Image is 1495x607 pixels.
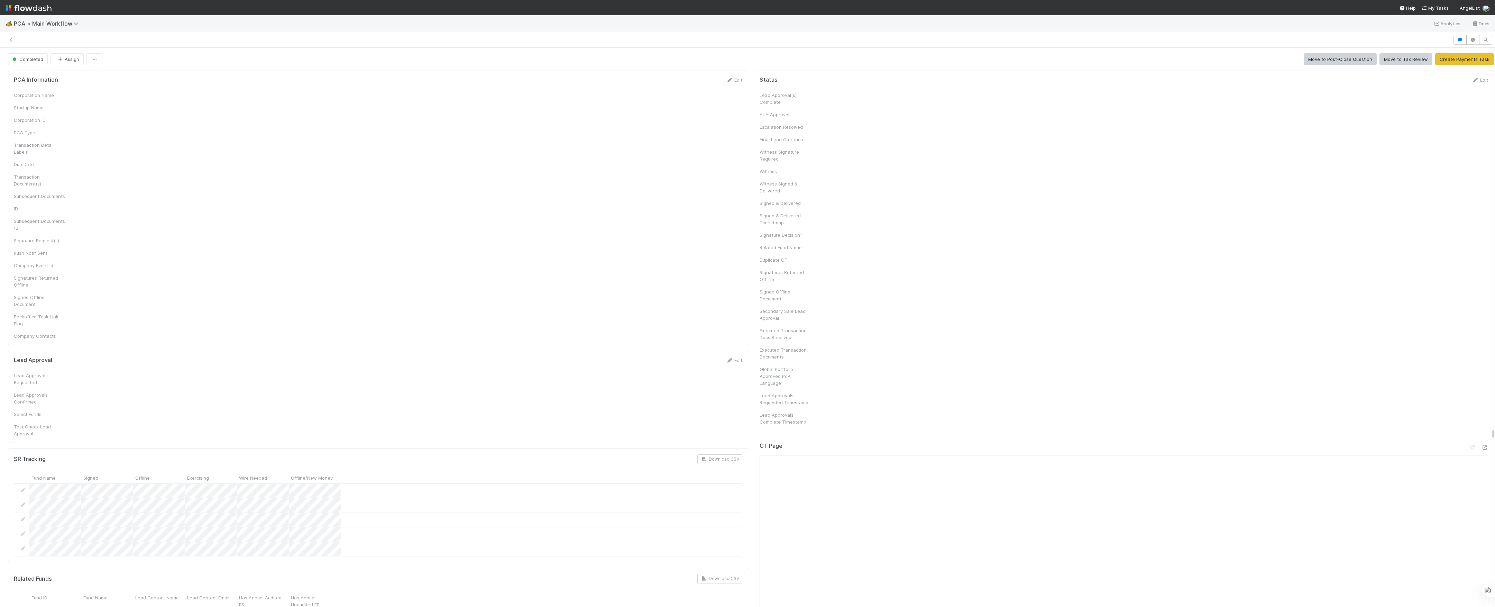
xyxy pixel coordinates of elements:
[14,357,52,364] h5: Lead Approval
[760,308,811,321] div: Secondary Sale Lead Approval
[81,472,133,483] div: Signed
[760,148,811,162] div: Witness Signature Required
[14,104,66,111] div: Startup Name
[760,111,811,118] div: ALA Approval
[14,205,66,212] div: ID
[14,161,66,168] div: Due Date
[14,274,66,288] div: Signatures Returned Offline
[14,76,58,83] h5: PCA Information
[51,53,84,65] button: Assign
[1421,4,1449,11] a: My Tasks
[1460,5,1480,11] span: AngelList
[760,136,811,143] div: Final Lead Outreach
[760,346,811,360] div: Executed Transaction Documents
[237,472,289,483] div: Wire Needed
[1421,5,1449,11] span: My Tasks
[14,142,66,155] div: Transaction Detail Labels
[760,392,811,406] div: Lead Approvals Requested Timestamp
[14,129,66,136] div: PCA Type
[1433,19,1461,28] a: Analytics
[8,53,48,65] button: Completed
[760,443,782,450] h5: CT Page
[29,472,81,483] div: Fund Name
[1304,53,1377,65] button: Move to Post-Close Question
[760,232,811,238] div: Signature Decision?
[14,391,66,405] div: Lead Approvals Confirmed
[14,313,66,327] div: Backoffice Task Link Flag
[760,327,811,341] div: Executed Transaction Docs Received
[760,244,811,251] div: Related Fund Name
[760,288,811,302] div: Signed Offline Document
[14,423,66,437] div: Test Check Lead Approval
[6,20,12,26] span: 🏕️
[726,357,742,363] a: Edit
[760,168,811,175] div: Witness
[760,200,811,207] div: Signed & Delivered
[14,372,66,386] div: Lead Approvals Requested
[760,269,811,283] div: Signatures Returned Offline
[760,212,811,226] div: Signed & Delivered Timestamp
[14,294,66,308] div: Signed Offline Document
[14,576,52,582] h5: Related Funds
[14,20,82,27] span: PCA > Main Workflow
[697,574,742,583] button: Download CSV
[1399,4,1416,11] div: Help
[760,124,811,130] div: Escalation Resolved
[185,472,237,483] div: Exercising
[6,2,52,14] img: logo-inverted-e16ddd16eac7371096b0.svg
[1472,77,1488,83] a: Edit
[14,250,66,256] div: Rush Notif Sent
[1483,5,1489,12] img: avatar_b6a6ccf4-6160-40f7-90da-56c3221167ae.png
[760,411,811,425] div: Lead Approvals Complete Timestamp
[760,366,811,387] div: Global Portfolio Approved PoA Language?
[11,56,43,62] span: Completed
[1435,53,1494,65] button: Create Payments Task
[14,173,66,187] div: Transaction Document(s)
[760,76,778,83] h5: Status
[14,262,66,269] div: Company Event Id
[697,454,742,464] button: Download CSV
[726,77,742,83] a: Edit
[133,472,185,483] div: Offline
[289,472,341,483] div: Offline/New Money
[14,333,66,339] div: Company Contacts
[760,256,811,263] div: Duplicate CT
[14,92,66,99] div: Corporation Name
[14,456,46,463] h5: SR Tracking
[1472,19,1489,28] a: Docs
[1379,53,1432,65] button: Move to Tax Review
[760,180,811,194] div: Witness Signed & Delivered
[14,237,66,244] div: Signature Request(s)
[14,193,66,200] div: Subsequent Documents
[760,92,811,106] div: Lead Approval(s) Complete
[14,117,66,124] div: Corporation ID
[14,218,66,232] div: Subsequent Documents (2)
[14,411,66,418] div: Select Funds:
